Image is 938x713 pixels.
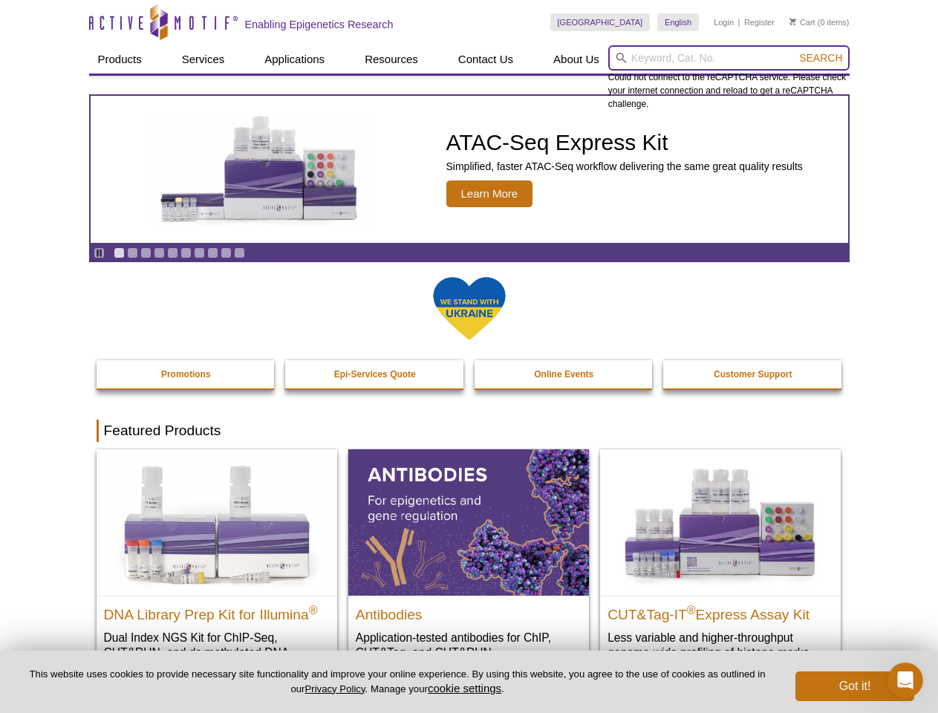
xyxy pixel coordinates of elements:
a: DNA Library Prep Kit for Illumina DNA Library Prep Kit for Illumina® Dual Index NGS Kit for ChIP-... [97,449,337,689]
a: All Antibodies Antibodies Application-tested antibodies for ChIP, CUT&Tag, and CUT&RUN. [348,449,589,674]
h2: Antibodies [356,600,582,622]
img: DNA Library Prep Kit for Illumina [97,449,337,595]
p: Simplified, faster ATAC-Seq workflow delivering the same great quality results [446,160,803,173]
a: Go to slide 8 [207,247,218,258]
img: ATAC-Seq Express Kit [138,113,383,226]
p: Less variable and higher-throughput genome-wide profiling of histone marks​. [608,630,833,660]
a: Register [744,17,775,27]
a: About Us [544,45,608,74]
h2: Featured Products [97,420,842,442]
p: Application-tested antibodies for ChIP, CUT&Tag, and CUT&RUN. [356,630,582,660]
a: English [657,13,699,31]
img: We Stand With Ukraine [432,276,507,342]
li: | [738,13,740,31]
a: Privacy Policy [304,683,365,694]
a: [GEOGRAPHIC_DATA] [550,13,651,31]
input: Keyword, Cat. No. [608,45,850,71]
a: Promotions [97,360,276,388]
iframe: Intercom live chat [887,662,923,698]
a: Go to slide 6 [180,247,192,258]
a: Go to slide 7 [194,247,205,258]
a: Go to slide 10 [234,247,245,258]
strong: Promotions [161,369,211,380]
button: Got it! [795,671,914,701]
strong: Epi-Services Quote [334,369,416,380]
a: Go to slide 2 [127,247,138,258]
article: ATAC-Seq Express Kit [91,96,848,243]
a: Cart [789,17,815,27]
a: Contact Us [449,45,522,74]
h2: Enabling Epigenetics Research [245,18,394,31]
h2: CUT&Tag-IT Express Assay Kit [608,600,833,622]
a: Services [173,45,234,74]
a: Go to slide 5 [167,247,178,258]
a: Go to slide 1 [114,247,125,258]
a: Go to slide 4 [154,247,165,258]
a: Products [89,45,151,74]
img: CUT&Tag-IT® Express Assay Kit [600,449,841,595]
sup: ® [309,603,318,616]
a: ATAC-Seq Express Kit ATAC-Seq Express Kit Simplified, faster ATAC-Seq workflow delivering the sam... [91,96,848,243]
img: Your Cart [789,18,796,25]
a: Online Events [475,360,654,388]
strong: Customer Support [714,369,792,380]
a: Applications [255,45,333,74]
div: Could not connect to the reCAPTCHA service. Please check your internet connection and reload to g... [608,45,850,111]
span: Search [799,52,842,64]
sup: ® [687,603,696,616]
a: CUT&Tag-IT® Express Assay Kit CUT&Tag-IT®Express Assay Kit Less variable and higher-throughput ge... [600,449,841,674]
li: (0 items) [789,13,850,31]
a: Go to slide 9 [221,247,232,258]
p: Dual Index NGS Kit for ChIP-Seq, CUT&RUN, and ds methylated DNA assays. [104,630,330,675]
h2: ATAC-Seq Express Kit [446,131,803,154]
p: This website uses cookies to provide necessary site functionality and improve your online experie... [24,668,771,696]
a: Customer Support [663,360,843,388]
strong: Online Events [534,369,593,380]
a: Resources [356,45,427,74]
a: Toggle autoplay [94,247,105,258]
button: Search [795,51,847,65]
button: cookie settings [428,682,501,694]
h2: DNA Library Prep Kit for Illumina [104,600,330,622]
a: Epi-Services Quote [285,360,465,388]
span: Learn More [446,180,533,207]
a: Go to slide 3 [140,247,152,258]
a: Login [714,17,734,27]
img: All Antibodies [348,449,589,595]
